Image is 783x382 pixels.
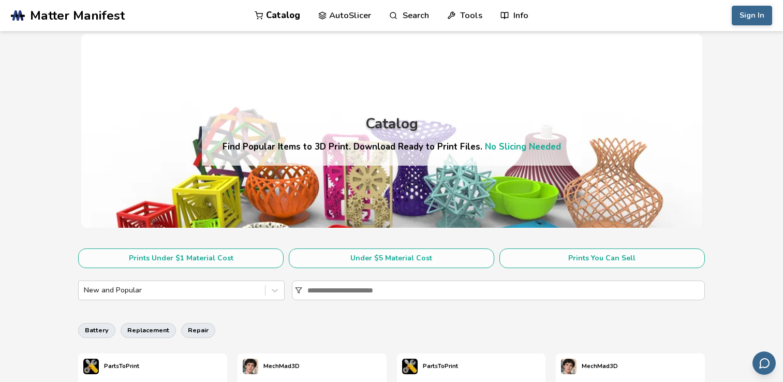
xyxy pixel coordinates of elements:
[732,6,772,25] button: Sign In
[561,359,577,374] img: MechMad3D's profile
[238,354,305,379] a: MechMad3D's profileMechMad3D
[30,8,125,23] span: Matter Manifest
[485,141,561,153] a: No Slicing Needed
[263,361,300,372] p: MechMad3D
[402,359,418,374] img: PartsToPrint's profile
[104,361,139,372] p: PartsToPrint
[423,361,458,372] p: PartsToPrint
[365,116,418,132] div: Catalog
[78,248,284,268] button: Prints Under $1 Material Cost
[121,323,176,337] button: replacement
[289,248,494,268] button: Under $5 Material Cost
[78,323,115,337] button: battery
[397,354,463,379] a: PartsToPrint's profilePartsToPrint
[499,248,705,268] button: Prints You Can Sell
[181,323,215,337] button: repair
[582,361,618,372] p: MechMad3D
[752,351,776,375] button: Send feedback via email
[83,359,99,374] img: PartsToPrint's profile
[243,359,258,374] img: MechMad3D's profile
[78,354,144,379] a: PartsToPrint's profilePartsToPrint
[84,286,86,295] input: New and Popular
[556,354,623,379] a: MechMad3D's profileMechMad3D
[223,141,561,153] h4: Find Popular Items to 3D Print. Download Ready to Print Files.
